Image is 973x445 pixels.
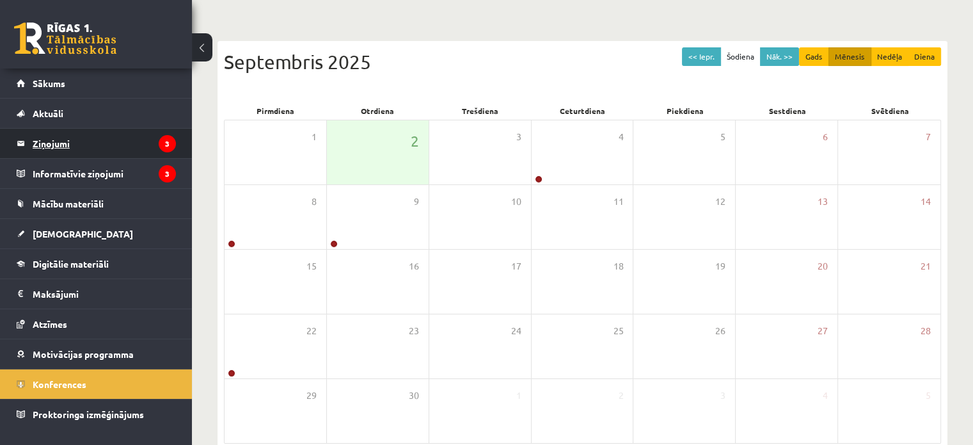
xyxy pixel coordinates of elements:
[17,309,176,339] a: Atzīmes
[17,339,176,369] a: Motivācijas programma
[818,324,828,338] span: 27
[720,389,725,403] span: 3
[634,102,736,120] div: Piekdiena
[409,259,419,273] span: 16
[33,318,67,330] span: Atzīmes
[224,47,941,76] div: Septembris 2025
[818,259,828,273] span: 20
[828,47,871,66] button: Mēnesis
[613,324,623,338] span: 25
[720,130,725,144] span: 5
[409,389,419,403] span: 30
[908,47,941,66] button: Diena
[306,259,317,273] span: 15
[159,135,176,152] i: 3
[17,400,176,429] a: Proktoringa izmēģinājums
[823,130,828,144] span: 6
[926,130,931,144] span: 7
[511,324,521,338] span: 24
[715,259,725,273] span: 19
[839,102,941,120] div: Svētdiena
[760,47,799,66] button: Nāk. >>
[33,129,176,158] legend: Ziņojumi
[411,130,419,152] span: 2
[715,195,725,209] span: 12
[429,102,531,120] div: Trešdiena
[516,389,521,403] span: 1
[511,195,521,209] span: 10
[17,159,176,188] a: Informatīvie ziņojumi3
[306,389,317,403] span: 29
[33,159,176,188] legend: Informatīvie ziņojumi
[17,369,176,399] a: Konferences
[14,22,116,54] a: Rīgas 1. Tālmācības vidusskola
[799,47,829,66] button: Gads
[613,259,623,273] span: 18
[17,279,176,309] a: Maksājumi
[33,348,134,360] span: Motivācijas programma
[17,129,176,158] a: Ziņojumi3
[511,259,521,273] span: 17
[326,102,429,120] div: Otrdiena
[159,165,176,182] i: 3
[921,195,931,209] span: 14
[33,108,63,119] span: Aktuāli
[682,47,721,66] button: << Iepr.
[926,389,931,403] span: 5
[736,102,839,120] div: Sestdiena
[17,249,176,279] a: Digitālie materiāli
[618,130,623,144] span: 4
[17,189,176,218] a: Mācību materiāli
[33,198,104,209] span: Mācību materiāli
[33,228,133,239] span: [DEMOGRAPHIC_DATA]
[921,324,931,338] span: 28
[818,195,828,209] span: 13
[312,195,317,209] span: 8
[312,130,317,144] span: 1
[33,279,176,309] legend: Maksājumi
[715,324,725,338] span: 26
[823,389,828,403] span: 4
[306,324,317,338] span: 22
[33,258,109,270] span: Digitālie materiāli
[33,409,144,420] span: Proktoringa izmēģinājums
[17,219,176,248] a: [DEMOGRAPHIC_DATA]
[17,69,176,98] a: Sākums
[921,259,931,273] span: 21
[618,389,623,403] span: 2
[531,102,633,120] div: Ceturtdiena
[224,102,326,120] div: Pirmdiena
[613,195,623,209] span: 11
[516,130,521,144] span: 3
[720,47,761,66] button: Šodiena
[414,195,419,209] span: 9
[33,77,65,89] span: Sākums
[33,378,86,390] span: Konferences
[409,324,419,338] span: 23
[17,99,176,128] a: Aktuāli
[871,47,908,66] button: Nedēļa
